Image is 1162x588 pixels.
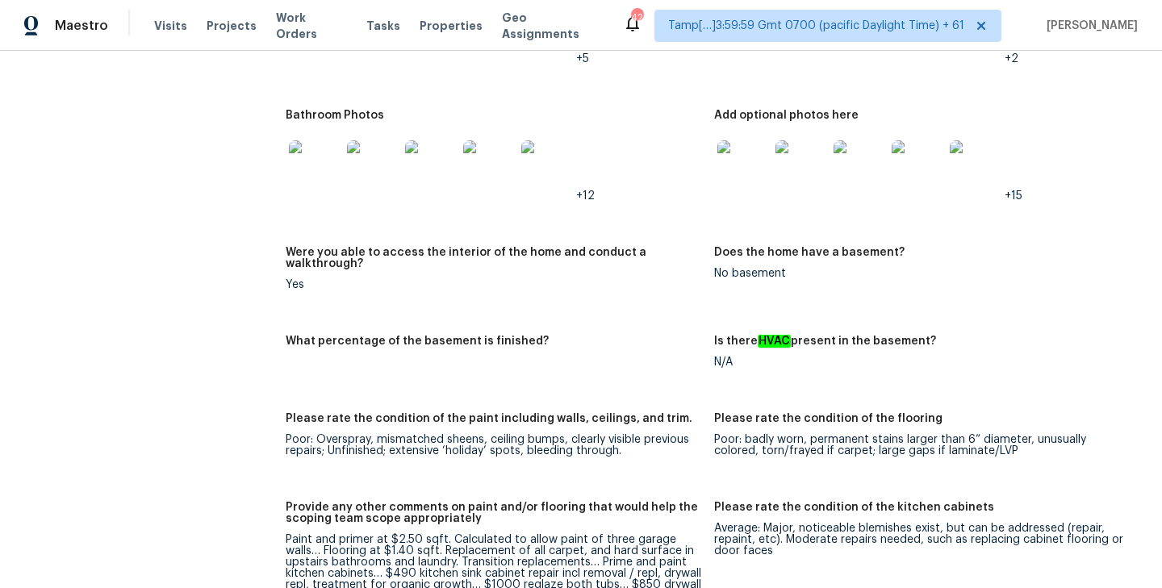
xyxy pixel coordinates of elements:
h5: What percentage of the basement is finished? [286,336,549,347]
span: [PERSON_NAME] [1040,18,1138,34]
span: Properties [420,18,483,34]
h5: Add optional photos here [714,110,859,121]
div: Poor: Overspray, mismatched sheens, ceiling bumps, clearly visible previous repairs; Unfinished; ... [286,434,701,457]
h5: Please rate the condition of the paint including walls, ceilings, and trim. [286,413,692,424]
span: Tasks [366,20,400,31]
span: Projects [207,18,257,34]
span: Work Orders [276,10,347,42]
span: Maestro [55,18,108,34]
em: HVAC [758,335,791,348]
h5: Please rate the condition of the kitchen cabinets [714,502,994,513]
div: Average: Major, noticeable blemishes exist, but can be addressed (repair, repaint, etc). Moderate... [714,523,1130,557]
h5: Does the home have a basement? [714,247,905,258]
h5: Bathroom Photos [286,110,384,121]
h5: Were you able to access the interior of the home and conduct a walkthrough? [286,247,701,269]
span: Geo Assignments [502,10,604,42]
div: No basement [714,268,1130,279]
span: +5 [576,53,589,65]
span: Tamp[…]3:59:59 Gmt 0700 (pacific Daylight Time) + 61 [668,18,964,34]
div: Poor: badly worn, permanent stains larger than 6” diameter, unusually colored, torn/frayed if car... [714,434,1130,457]
span: Visits [154,18,187,34]
span: +12 [576,190,595,202]
h5: Provide any other comments on paint and/or flooring that would help the scoping team scope approp... [286,502,701,524]
div: N/A [714,357,1130,368]
div: 424 [631,10,642,26]
div: Yes [286,279,701,290]
h5: Please rate the condition of the flooring [714,413,943,424]
h5: Is there present in the basement? [714,336,936,347]
span: +2 [1005,53,1018,65]
span: +15 [1005,190,1022,202]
